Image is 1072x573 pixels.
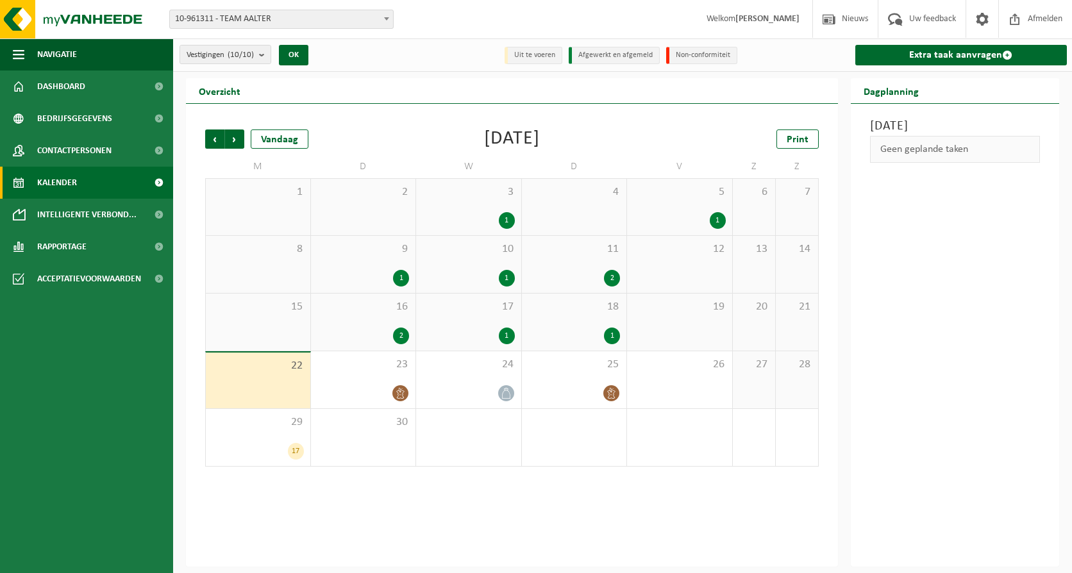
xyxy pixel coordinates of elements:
[423,185,515,199] span: 3
[782,300,812,314] span: 21
[37,167,77,199] span: Kalender
[627,155,733,178] td: V
[710,212,726,229] div: 1
[782,185,812,199] span: 7
[393,270,409,286] div: 1
[205,155,311,178] td: M
[187,46,254,65] span: Vestigingen
[787,135,808,145] span: Print
[505,47,562,64] li: Uit te voeren
[317,415,410,429] span: 30
[733,155,776,178] td: Z
[212,359,304,373] span: 22
[633,185,726,199] span: 5
[37,71,85,103] span: Dashboard
[228,51,254,59] count: (10/10)
[776,155,819,178] td: Z
[776,129,819,149] a: Print
[393,328,409,344] div: 2
[528,242,621,256] span: 11
[870,136,1041,163] div: Geen geplande taken
[739,300,769,314] span: 20
[499,270,515,286] div: 1
[782,358,812,372] span: 28
[739,242,769,256] span: 13
[604,328,620,344] div: 1
[170,10,393,28] span: 10-961311 - TEAM AALTER
[782,242,812,256] span: 14
[484,129,540,149] div: [DATE]
[735,14,800,24] strong: [PERSON_NAME]
[528,300,621,314] span: 18
[37,263,141,295] span: Acceptatievoorwaarden
[423,358,515,372] span: 24
[251,129,308,149] div: Vandaag
[666,47,737,64] li: Non-conformiteit
[37,231,87,263] span: Rapportage
[180,45,271,64] button: Vestigingen(10/10)
[205,129,224,149] span: Vorige
[522,155,628,178] td: D
[37,38,77,71] span: Navigatie
[212,415,304,429] span: 29
[569,47,660,64] li: Afgewerkt en afgemeld
[739,185,769,199] span: 6
[528,358,621,372] span: 25
[225,129,244,149] span: Volgende
[499,328,515,344] div: 1
[855,45,1068,65] a: Extra taak aanvragen
[37,199,137,231] span: Intelligente verbond...
[212,300,304,314] span: 15
[870,117,1041,136] h3: [DATE]
[212,242,304,256] span: 8
[739,358,769,372] span: 27
[311,155,417,178] td: D
[851,78,932,103] h2: Dagplanning
[633,300,726,314] span: 19
[416,155,522,178] td: W
[169,10,394,29] span: 10-961311 - TEAM AALTER
[317,242,410,256] span: 9
[499,212,515,229] div: 1
[186,78,253,103] h2: Overzicht
[288,443,304,460] div: 17
[633,242,726,256] span: 12
[604,270,620,286] div: 2
[37,135,112,167] span: Contactpersonen
[633,358,726,372] span: 26
[37,103,112,135] span: Bedrijfsgegevens
[212,185,304,199] span: 1
[317,300,410,314] span: 16
[423,242,515,256] span: 10
[317,185,410,199] span: 2
[317,358,410,372] span: 23
[279,45,308,65] button: OK
[423,300,515,314] span: 17
[528,185,621,199] span: 4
